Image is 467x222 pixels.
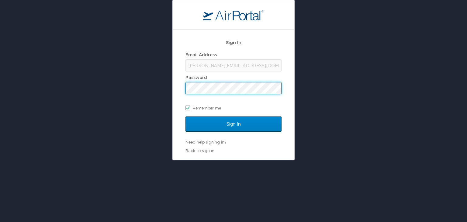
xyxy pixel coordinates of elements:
[185,148,214,153] a: Back to sign in
[185,39,282,46] h2: Sign In
[185,116,282,132] input: Sign In
[185,52,217,57] label: Email Address
[185,140,226,144] a: Need help signing in?
[185,75,207,80] label: Password
[185,103,282,113] label: Remember me
[203,9,264,20] img: logo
